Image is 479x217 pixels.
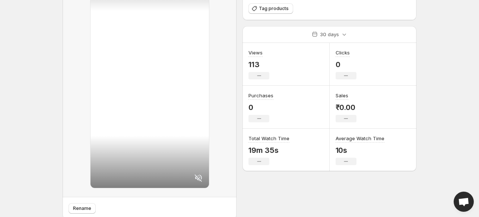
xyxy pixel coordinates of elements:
[248,60,269,69] p: 113
[336,60,356,69] p: 0
[336,92,348,99] h3: Sales
[320,31,339,38] p: 30 days
[248,3,293,14] button: Tag products
[248,92,273,99] h3: Purchases
[336,103,356,112] p: ₹0.00
[248,135,289,142] h3: Total Watch Time
[73,205,91,211] span: Rename
[248,146,289,155] p: 19m 35s
[248,49,263,56] h3: Views
[336,49,350,56] h3: Clicks
[336,146,384,155] p: 10s
[259,6,289,12] span: Tag products
[248,103,273,112] p: 0
[336,135,384,142] h3: Average Watch Time
[69,203,96,214] button: Rename
[454,192,474,212] div: Open chat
